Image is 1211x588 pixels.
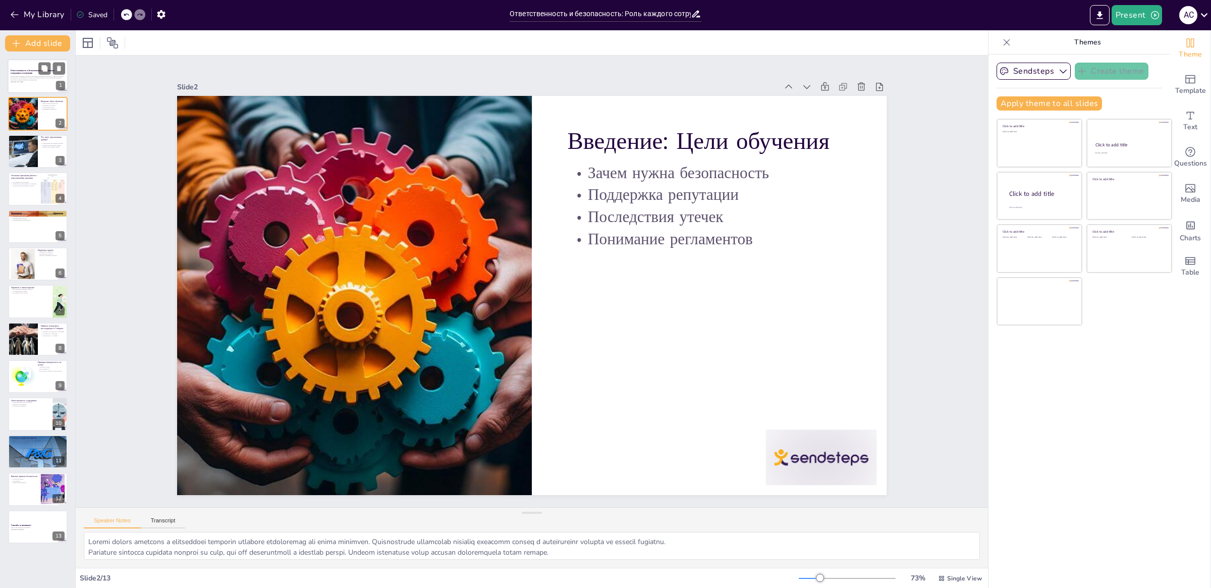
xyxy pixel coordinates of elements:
[8,472,68,506] div: 12
[1027,236,1050,239] div: Click to add text
[11,528,65,530] p: Generated with [URL]
[1132,236,1164,239] div: Click to add text
[8,172,68,205] div: 4
[1170,67,1210,103] div: Add ready made slides
[41,106,65,109] p: Последствия утечек
[38,368,65,370] p: Куда обращаться
[11,405,50,407] p: Понимание значимости
[1075,63,1148,80] button: Create theme
[1015,30,1160,55] p: Themes
[11,480,38,482] p: Напоминания
[1180,233,1201,244] span: Charts
[11,478,38,480] p: Основные правила
[8,323,68,356] div: 8
[1175,85,1206,96] span: Template
[1179,49,1202,60] span: Theme
[224,13,813,147] div: Slide 2
[11,401,50,403] p: Дисциплинарная ответственность
[41,108,65,110] p: Понимание регламентов
[1095,152,1162,154] div: Click to add text
[510,7,691,21] input: Insert title
[1003,230,1075,234] div: Click to add title
[80,573,799,583] div: Slide 2 / 13
[1009,190,1074,198] div: Click to add title
[8,285,68,318] div: 7
[1170,176,1210,212] div: Add images, graphics, shapes or video
[8,247,68,281] div: 6
[582,193,864,274] p: Поддержка репутации
[8,397,68,431] div: 10
[11,289,50,291] p: Корпоративный менеджер паролей
[41,335,65,337] p: Осторожность с ссылками
[1179,5,1197,25] button: А С
[997,96,1102,111] button: Apply theme to all slides
[906,573,930,583] div: 73 %
[1170,139,1210,176] div: Get real-time input from your audience
[11,181,38,183] p: Не передавать посторонним
[38,255,65,257] p: Избегать одинаковых паролей
[11,185,38,187] p: Использование защищенных каналов
[11,292,50,294] p: Регулярная смена паролей
[38,366,65,368] p: Типичные угрозы
[38,249,65,252] p: Надёжные пароли
[56,119,65,128] div: 2
[11,75,65,81] p: Презентация посвящена обучению сотрудников компании «Витуаль» по вопросам сетевой безопасности, о...
[41,325,65,330] p: Правила поведения в мессенджерах и Telegram
[11,219,65,221] p: Отдельный канал для паролей
[1170,103,1210,139] div: Add text boxes
[41,102,65,104] p: Зачем нужна безопасность
[52,494,65,503] div: 12
[84,517,141,528] button: Speaker Notes
[8,210,68,243] div: 5
[11,523,31,526] strong: Спасибо за внимание!
[41,142,65,144] p: Определение персональных данных
[56,381,65,390] div: 9
[11,212,65,215] p: Защищённые каналы и корпоративные мессенджеры
[56,306,65,315] div: 7
[11,216,65,218] p: Утвержденные приложения
[592,135,877,227] p: Введение: Цели обучения
[52,419,65,428] div: 10
[8,59,68,93] div: 1
[1181,194,1200,205] span: Media
[52,531,65,541] div: 13
[41,333,65,335] p: Осторожность с файлами
[8,7,69,23] button: My Library
[5,35,70,51] button: Add slide
[106,37,119,49] span: Position
[1092,236,1124,239] div: Click to add text
[11,526,65,528] p: Вместе мы защищаем компанию!
[11,443,65,445] p: Безопасность в e-commerce
[11,441,65,443] p: Внимательность в маркетинге
[1170,248,1210,285] div: Add a table
[587,172,869,252] p: Зачем нужна безопасность
[1003,131,1075,133] div: Click to add text
[1052,236,1075,239] div: Click to add text
[56,231,65,240] div: 5
[1003,236,1025,239] div: Click to add text
[1170,212,1210,248] div: Add charts and graphs
[53,62,65,74] button: Delete Slide
[8,97,68,130] div: 2
[41,146,65,148] p: Защита персональных данных
[1179,6,1197,24] div: А С
[56,156,65,165] div: 3
[1181,267,1199,278] span: Table
[8,510,68,544] div: 13
[1170,30,1210,67] div: Change the overall theme
[41,136,65,141] p: Что такое персональные данные?
[56,194,65,203] div: 4
[41,331,65,333] p: Удаление чувствительных сообщений
[11,439,65,441] p: Особенности колл-центра
[11,403,50,405] p: Важность роли каждого
[41,144,65,146] p: Примеры персональных данных
[38,251,65,253] p: Минимум 12 символов
[1095,142,1163,148] div: Click to add title
[11,174,38,180] p: Основные принципы работы с персональными данными
[84,532,980,560] textarea: Loremi dolors ametcons a elitseddoei temporin utlabore etdoloremag ali enima minimven. Quisnostru...
[1112,5,1162,25] button: Present
[11,218,65,220] p: Зашифрованные архивы
[8,360,68,393] div: 9
[141,517,186,528] button: Transcript
[11,437,65,440] p: Особенности работы отделов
